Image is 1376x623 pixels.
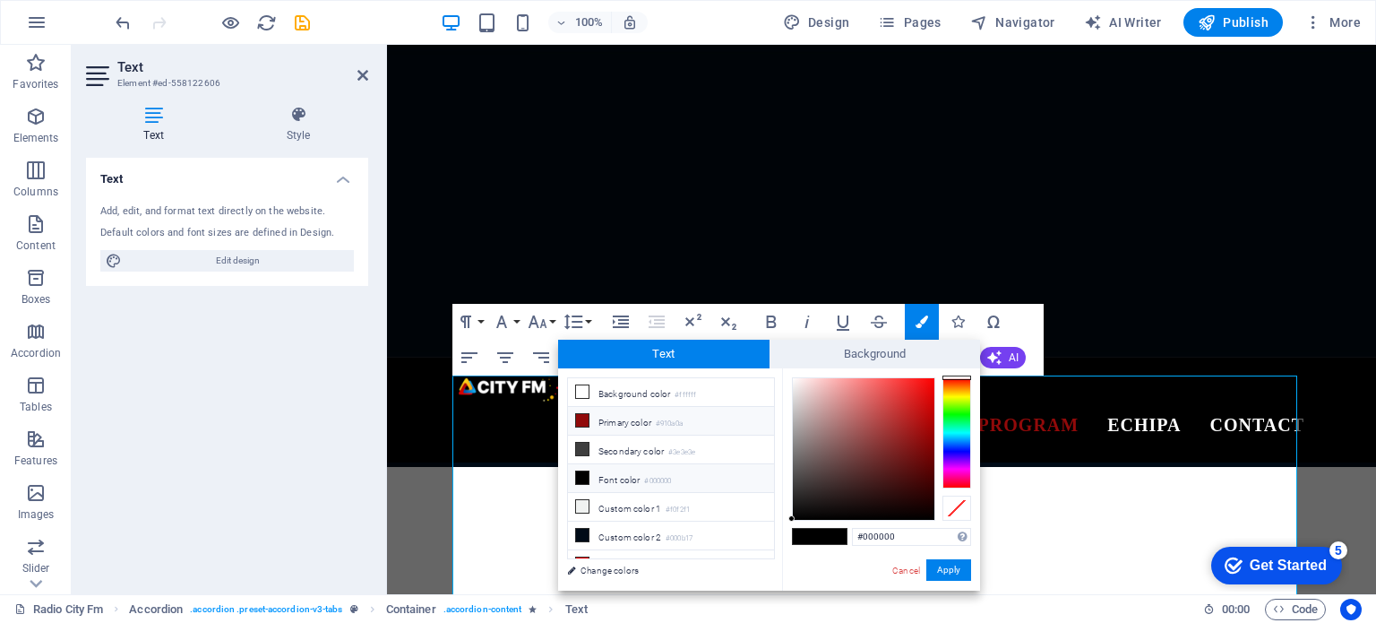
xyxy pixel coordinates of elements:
[100,204,354,220] div: Add, edit, and format text directly on the website.
[1297,8,1368,37] button: More
[640,304,674,340] button: Decrease Indent
[675,389,696,402] small: #ffffff
[666,532,692,545] small: #000b17
[656,418,683,430] small: #910a0a
[452,304,486,340] button: Paragraph Format
[711,304,745,340] button: Subscript
[890,564,922,577] a: Cancel
[127,250,348,272] span: Edit design
[878,13,941,31] span: Pages
[568,464,774,493] li: Font color
[256,13,277,33] i: Reload page
[1203,599,1251,620] h6: Session time
[18,507,55,522] p: Images
[11,346,61,360] p: Accordion
[524,304,558,340] button: Font Size
[568,493,774,522] li: Custom color 1
[575,12,604,33] h6: 100%
[452,340,486,376] button: Align Left
[963,8,1062,37] button: Navigator
[14,599,103,620] a: Click to cancel selection. Double-click to open Pages
[976,304,1010,340] button: Special Characters
[560,304,594,340] button: Line Height
[14,9,145,47] div: Get Started 5 items remaining, 0% complete
[1183,8,1283,37] button: Publish
[622,14,638,30] i: On resize automatically adjust zoom level to fit chosen device.
[129,599,183,620] span: Click to select. Double-click to edit
[793,529,820,544] span: #000000
[783,13,850,31] span: Design
[219,12,241,33] button: Click here to leave preview mode and continue editing
[20,400,52,414] p: Tables
[291,12,313,33] button: save
[568,378,774,407] li: Background color
[568,550,774,579] li: Custom color 3
[129,599,588,620] nav: breadcrumb
[86,158,368,190] h4: Text
[568,522,774,550] li: Custom color 2
[776,8,857,37] button: Design
[942,496,971,521] div: Clear Color Selection
[1084,13,1162,31] span: AI Writer
[14,454,57,468] p: Features
[568,436,774,464] li: Secondary color
[21,292,51,307] p: Boxes
[568,407,774,436] li: Primary color
[666,504,690,516] small: #f0f2f1
[558,559,766,582] a: Change colors
[862,304,896,340] button: Strikethrough
[548,12,612,33] button: 100%
[524,340,558,376] button: Align Right
[558,340,770,368] span: Text
[644,475,671,488] small: #000000
[350,604,358,614] i: This element is a customizable preset
[1009,352,1019,363] span: AI
[113,13,133,33] i: Undo: Change text (Ctrl+Z)
[13,77,58,91] p: Favorites
[1265,599,1326,620] button: Code
[292,13,313,33] i: Save (Ctrl+S)
[16,238,56,253] p: Content
[790,304,824,340] button: Italic (Ctrl+I)
[754,304,788,340] button: Bold (Ctrl+B)
[100,250,354,272] button: Edit design
[1077,8,1169,37] button: AI Writer
[443,599,522,620] span: . accordion-content
[117,59,368,75] h2: Text
[228,106,368,143] h4: Style
[604,304,638,340] button: Increase Indent
[1273,599,1318,620] span: Code
[905,304,939,340] button: Colors
[13,185,58,199] p: Columns
[980,347,1026,368] button: AI
[22,561,50,575] p: Slider
[112,12,133,33] button: undo
[1222,599,1250,620] span: 00 00
[1340,599,1362,620] button: Usercentrics
[826,304,860,340] button: Underline (Ctrl+U)
[529,604,537,614] i: Element contains an animation
[488,340,522,376] button: Align Center
[488,304,522,340] button: Font Family
[255,12,277,33] button: reload
[133,4,150,22] div: 5
[190,599,342,620] span: . accordion .preset-accordion-v3-tabs
[100,226,354,241] div: Default colors and font sizes are defined in Design.
[926,559,971,581] button: Apply
[668,446,695,459] small: #3e3e3e
[970,13,1055,31] span: Navigator
[86,106,228,143] h4: Text
[13,131,59,145] p: Elements
[1198,13,1268,31] span: Publish
[820,529,847,544] span: #000000
[53,20,130,36] div: Get Started
[871,8,948,37] button: Pages
[770,340,981,368] span: Background
[565,599,588,620] span: Click to select. Double-click to edit
[1234,602,1237,616] span: :
[776,8,857,37] div: Design (Ctrl+Alt+Y)
[386,599,436,620] span: Click to select. Double-click to edit
[675,304,709,340] button: Superscript
[117,75,332,91] h3: Element #ed-558122606
[941,304,975,340] button: Icons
